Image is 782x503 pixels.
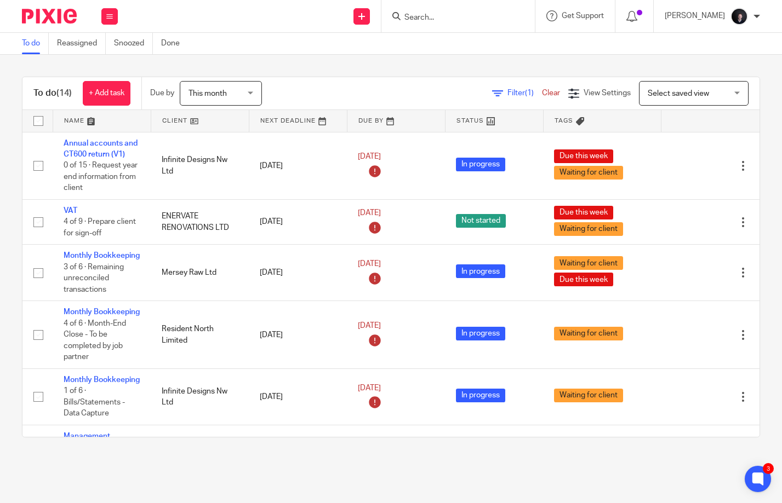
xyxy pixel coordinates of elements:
img: 455A2509.jpg [730,8,748,25]
td: Resident North Limited [151,301,249,369]
span: [DATE] [358,260,381,268]
span: 0 of 15 · Request year end information from client [64,161,138,192]
span: In progress [456,158,505,171]
td: Mersey Raw Ltd [151,245,249,301]
span: Waiting for client [554,327,623,340]
span: 4 of 6 · Month-End Close - To be completed by job partner [64,320,126,361]
span: View Settings [584,89,631,97]
td: [DATE] [249,132,347,199]
span: In progress [456,389,505,402]
img: Pixie [22,9,77,24]
span: 4 of 9 · Prepare client for sign-off [64,218,136,237]
a: Monthly Bookkeeping [64,376,140,384]
span: 1 of 6 · Bills/Statements - Data Capture [64,388,125,418]
span: Waiting for client [554,389,623,402]
a: Annual accounts and CT600 return (V1) [64,140,138,158]
span: [DATE] [358,210,381,217]
a: Monthly Bookkeeping [64,252,140,259]
td: Infinite Designs Nw Ltd [151,369,249,425]
span: Filter [507,89,542,97]
td: Outlook Energy Solutions LTD [151,425,249,482]
a: VAT [64,207,77,215]
a: Done [161,33,188,54]
td: ENERVATE RENOVATIONS LTD [151,199,249,244]
p: Due by [150,88,174,99]
a: To do [22,33,49,54]
a: Clear [542,89,560,97]
td: Infinite Designs Nw Ltd [151,132,249,199]
span: This month [189,90,227,97]
div: 3 [763,463,774,474]
span: [DATE] [358,322,381,330]
span: Tags [555,118,573,124]
span: Not started [456,214,506,228]
span: [DATE] [358,153,381,161]
p: [PERSON_NAME] [665,10,725,21]
td: [DATE] [249,369,347,425]
span: [DATE] [358,384,381,392]
span: Waiting for client [554,256,623,270]
td: [DATE] [249,199,347,244]
span: Due this week [554,273,613,286]
span: Select saved view [648,90,709,97]
span: In progress [456,264,505,278]
span: Waiting for client [554,222,623,236]
span: Due this week [554,149,613,163]
span: Waiting for client [554,166,623,180]
span: (1) [525,89,534,97]
td: [DATE] [249,425,347,482]
a: Management accounts [64,432,110,451]
td: [DATE] [249,245,347,301]
span: Get Support [562,12,604,20]
input: Search [403,13,502,23]
h1: To do [33,88,72,99]
span: 3 of 6 · Remaining unreconciled transactions [64,263,124,293]
span: Due this week [554,206,613,219]
a: + Add task [83,81,130,106]
span: (14) [56,89,72,97]
a: Snoozed [114,33,153,54]
span: In progress [456,327,505,340]
td: [DATE] [249,301,347,369]
a: Reassigned [57,33,106,54]
a: Monthly Bookkeeping [64,308,140,316]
